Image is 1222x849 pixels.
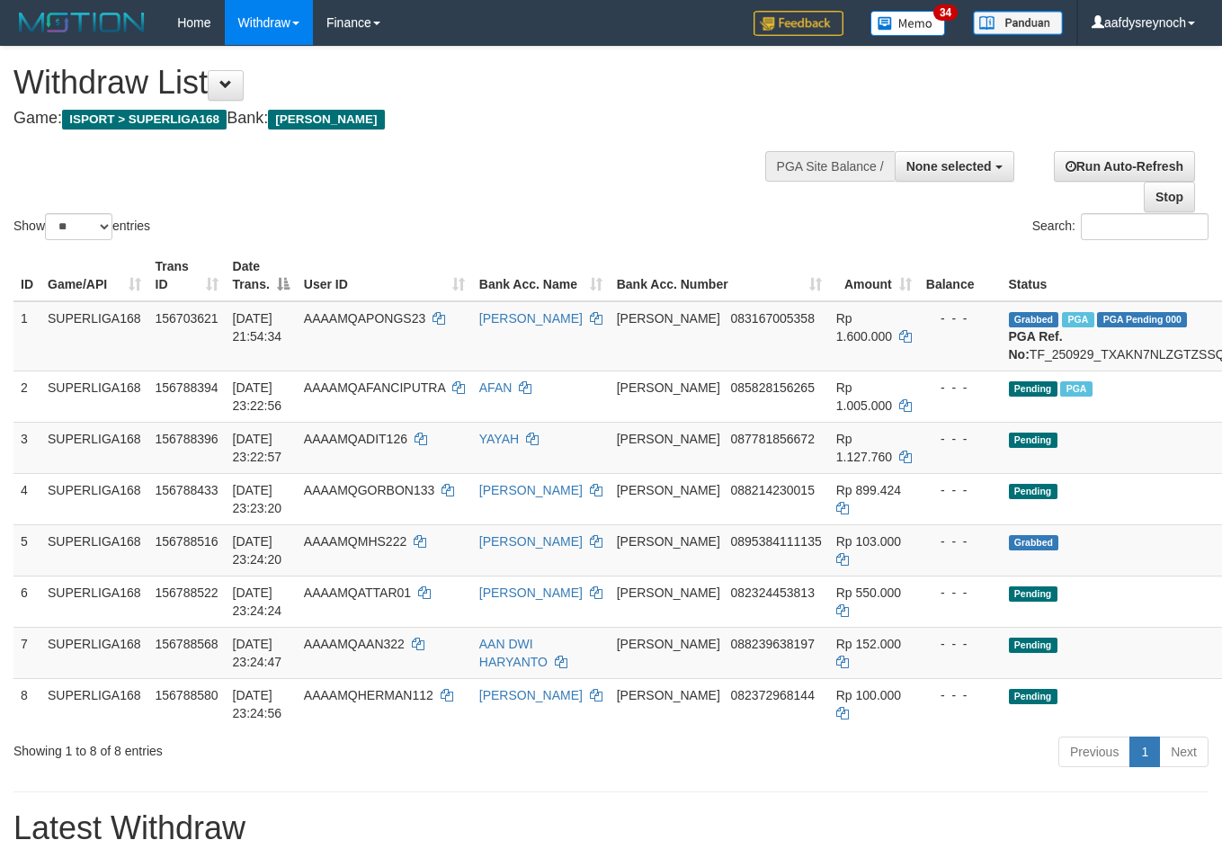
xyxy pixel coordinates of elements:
[156,311,219,326] span: 156703621
[1009,586,1057,602] span: Pending
[926,635,995,653] div: - - -
[1009,638,1057,653] span: Pending
[13,250,40,301] th: ID
[836,311,892,344] span: Rp 1.600.000
[1009,312,1059,327] span: Grabbed
[13,301,40,371] td: 1
[836,432,892,464] span: Rp 1.127.760
[233,432,282,464] span: [DATE] 23:22:57
[13,678,40,729] td: 8
[156,585,219,600] span: 156788522
[926,481,995,499] div: - - -
[895,151,1014,182] button: None selected
[45,213,112,240] select: Showentries
[13,810,1209,846] h1: Latest Withdraw
[304,311,425,326] span: AAAAMQAPONGS23
[13,65,797,101] h1: Withdraw List
[40,627,148,678] td: SUPERLIGA168
[765,151,895,182] div: PGA Site Balance /
[731,585,815,600] span: Copy 082324453813 to clipboard
[13,524,40,576] td: 5
[156,688,219,702] span: 156788580
[233,483,282,515] span: [DATE] 23:23:20
[1009,484,1057,499] span: Pending
[836,585,901,600] span: Rp 550.000
[870,11,946,36] img: Button%20Memo.svg
[617,585,720,600] span: [PERSON_NAME]
[836,380,892,413] span: Rp 1.005.000
[1032,213,1209,240] label: Search:
[479,637,548,669] a: AAN DWI HARYANTO
[1009,433,1057,448] span: Pending
[13,110,797,128] h4: Game: Bank:
[40,250,148,301] th: Game/API: activate to sort column ascending
[754,11,843,36] img: Feedback.jpg
[617,534,720,549] span: [PERSON_NAME]
[13,627,40,678] td: 7
[40,576,148,627] td: SUPERLIGA168
[973,11,1063,35] img: panduan.png
[479,585,583,600] a: [PERSON_NAME]
[156,432,219,446] span: 156788396
[731,637,815,651] span: Copy 088239638197 to clipboard
[617,483,720,497] span: [PERSON_NAME]
[13,213,150,240] label: Show entries
[479,534,583,549] a: [PERSON_NAME]
[926,584,995,602] div: - - -
[268,110,384,130] span: [PERSON_NAME]
[836,534,901,549] span: Rp 103.000
[1058,737,1130,767] a: Previous
[1159,737,1209,767] a: Next
[836,483,901,497] span: Rp 899.424
[40,678,148,729] td: SUPERLIGA168
[1009,689,1057,704] span: Pending
[1009,329,1063,362] b: PGA Ref. No:
[40,371,148,422] td: SUPERLIGA168
[40,301,148,371] td: SUPERLIGA168
[40,473,148,524] td: SUPERLIGA168
[479,688,583,702] a: [PERSON_NAME]
[233,688,282,720] span: [DATE] 23:24:56
[304,534,406,549] span: AAAAMQMHS222
[13,9,150,36] img: MOTION_logo.png
[13,473,40,524] td: 4
[233,585,282,618] span: [DATE] 23:24:24
[919,250,1002,301] th: Balance
[1097,312,1187,327] span: PGA Pending
[1009,381,1057,397] span: Pending
[40,524,148,576] td: SUPERLIGA168
[1129,737,1160,767] a: 1
[156,534,219,549] span: 156788516
[13,576,40,627] td: 6
[731,311,815,326] span: Copy 083167005358 to clipboard
[1081,213,1209,240] input: Search:
[156,483,219,497] span: 156788433
[731,432,815,446] span: Copy 087781856672 to clipboard
[233,534,282,567] span: [DATE] 23:24:20
[297,250,472,301] th: User ID: activate to sort column ascending
[617,380,720,395] span: [PERSON_NAME]
[304,432,407,446] span: AAAAMQADIT126
[906,159,992,174] span: None selected
[1144,182,1195,212] a: Stop
[304,380,445,395] span: AAAAMQAFANCIPUTRA
[472,250,610,301] th: Bank Acc. Name: activate to sort column ascending
[304,483,435,497] span: AAAAMQGORBON133
[617,432,720,446] span: [PERSON_NAME]
[836,637,901,651] span: Rp 152.000
[233,311,282,344] span: [DATE] 21:54:34
[829,250,919,301] th: Amount: activate to sort column ascending
[156,380,219,395] span: 156788394
[731,534,822,549] span: Copy 0895384111135 to clipboard
[479,432,519,446] a: YAYAH
[610,250,829,301] th: Bank Acc. Number: activate to sort column ascending
[731,380,815,395] span: Copy 085828156265 to clipboard
[926,379,995,397] div: - - -
[731,483,815,497] span: Copy 088214230015 to clipboard
[926,686,995,704] div: - - -
[156,637,219,651] span: 156788568
[617,311,720,326] span: [PERSON_NAME]
[304,585,411,600] span: AAAAMQATTAR01
[926,309,995,327] div: - - -
[13,422,40,473] td: 3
